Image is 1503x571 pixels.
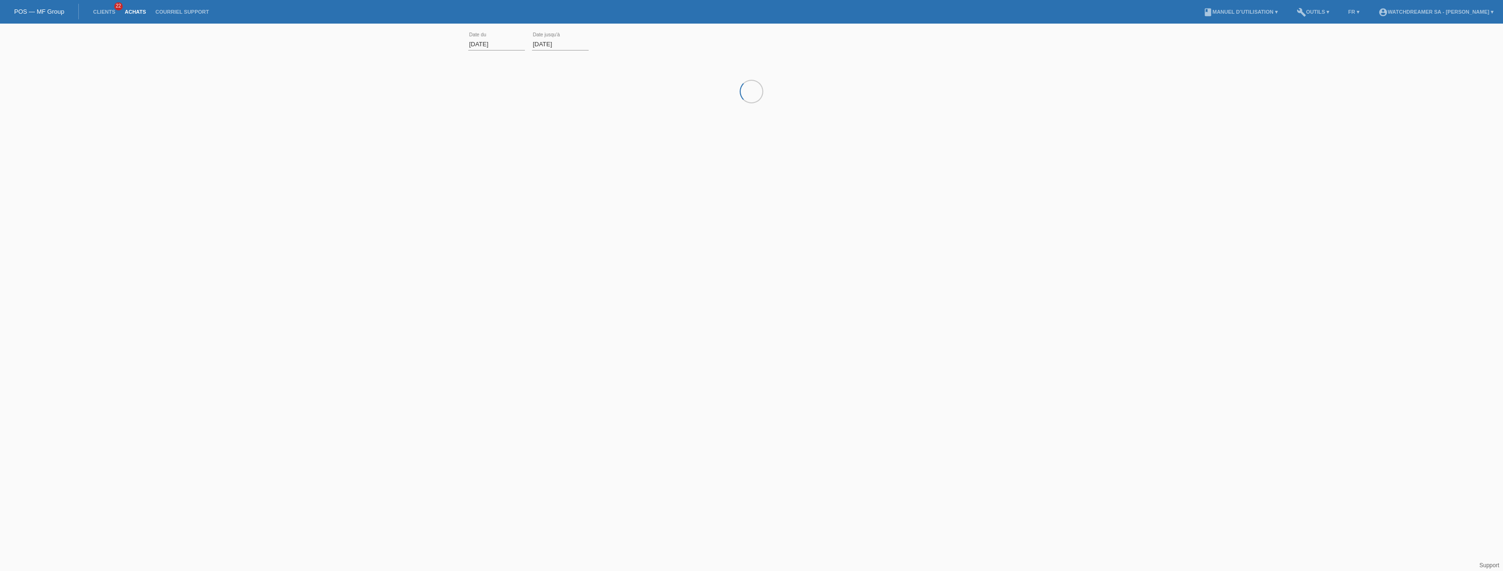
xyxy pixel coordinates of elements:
a: account_circleWatchdreamer SA - [PERSON_NAME] ▾ [1374,9,1498,15]
a: Achats [120,9,151,15]
a: Courriel Support [151,9,213,15]
i: book [1203,8,1213,17]
a: buildOutils ▾ [1292,9,1334,15]
a: Support [1479,562,1499,569]
span: 22 [114,2,123,10]
a: Clients [88,9,120,15]
a: POS — MF Group [14,8,64,15]
a: bookManuel d’utilisation ▾ [1199,9,1283,15]
i: build [1297,8,1306,17]
i: account_circle [1378,8,1388,17]
a: FR ▾ [1343,9,1364,15]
